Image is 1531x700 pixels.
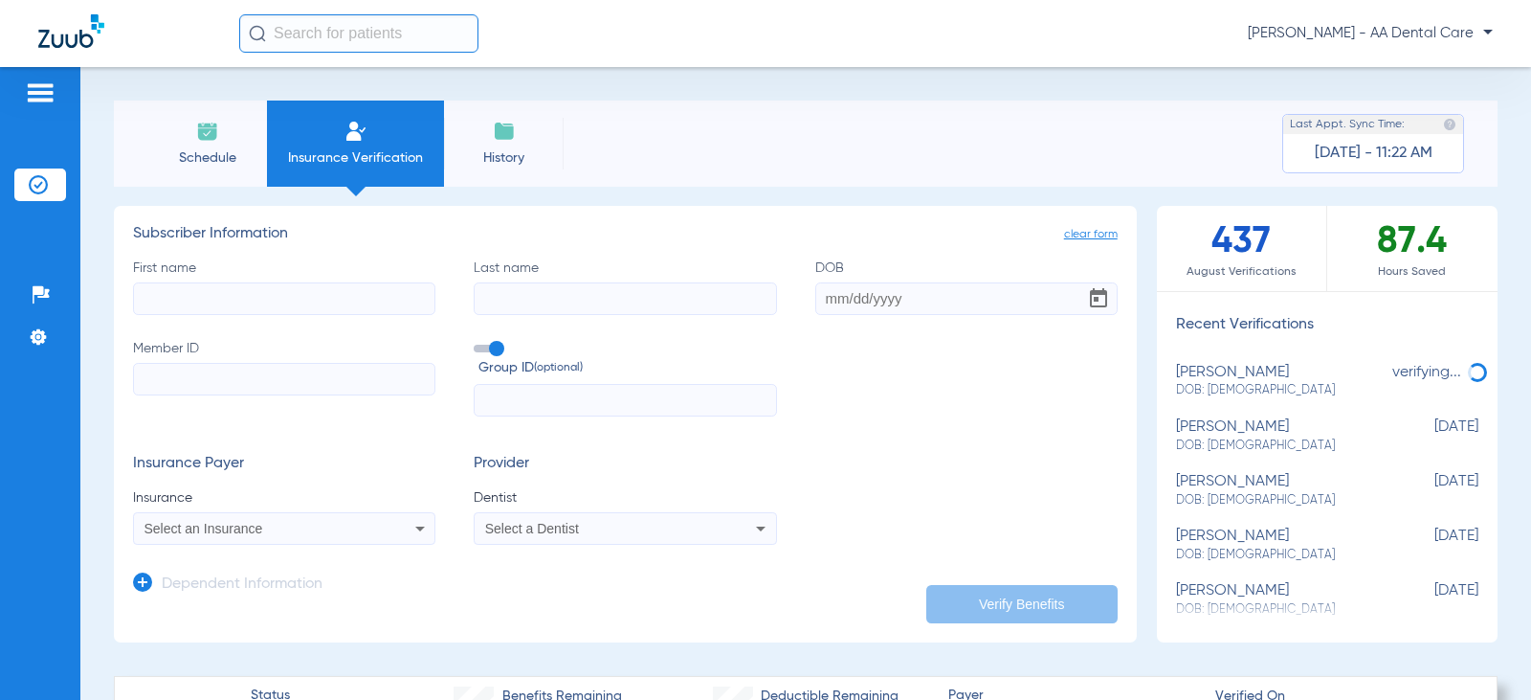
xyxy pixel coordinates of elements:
[249,25,266,42] img: Search Icon
[144,521,263,536] span: Select an Insurance
[1315,144,1432,163] span: [DATE] - 11:22 AM
[133,363,435,395] input: Member ID
[1064,225,1118,244] span: clear form
[1290,115,1405,134] span: Last Appt. Sync Time:
[1157,316,1498,335] h3: Recent Verifications
[1157,262,1326,282] span: August Verifications
[133,282,435,315] input: First name
[1383,528,1478,563] span: [DATE]
[1383,473,1478,508] span: [DATE]
[344,120,367,143] img: Manual Insurance Verification
[474,282,776,315] input: Last name
[485,521,579,536] span: Select a Dentist
[133,259,435,315] label: First name
[474,488,776,508] span: Dentist
[162,148,253,168] span: Schedule
[815,259,1118,315] label: DOB
[38,14,104,48] img: Zuub Logo
[25,81,55,104] img: hamburger-icon
[1443,118,1456,131] img: last sync help info
[133,339,435,418] label: Member ID
[239,14,478,53] input: Search for patients
[1176,473,1383,508] div: [PERSON_NAME]
[474,455,776,474] h3: Provider
[1383,418,1478,454] span: [DATE]
[1176,418,1383,454] div: [PERSON_NAME]
[1176,492,1383,509] span: DOB: [DEMOGRAPHIC_DATA]
[1327,262,1498,282] span: Hours Saved
[474,259,776,315] label: Last name
[1248,24,1493,43] span: [PERSON_NAME] - AA Dental Care
[162,576,322,595] h3: Dependent Information
[133,455,435,474] h3: Insurance Payer
[1176,438,1383,455] span: DOB: [DEMOGRAPHIC_DATA]
[1327,206,1498,291] div: 87.4
[1157,206,1327,291] div: 437
[1079,280,1118,318] button: Open calendar
[1176,582,1383,618] div: [PERSON_NAME]
[458,148,549,168] span: History
[534,358,583,378] small: (optional)
[815,282,1118,315] input: DOBOpen calendar
[1176,547,1383,564] span: DOB: [DEMOGRAPHIC_DATA]
[133,488,435,508] span: Insurance
[133,225,1118,244] h3: Subscriber Information
[196,120,219,143] img: Schedule
[281,148,430,168] span: Insurance Verification
[1176,364,1383,399] div: [PERSON_NAME]
[1176,528,1383,563] div: [PERSON_NAME]
[478,358,776,378] span: Group ID
[1392,365,1461,380] span: verifying...
[1383,582,1478,618] span: [DATE]
[1176,382,1383,399] span: DOB: [DEMOGRAPHIC_DATA]
[493,120,516,143] img: History
[926,585,1118,623] button: Verify Benefits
